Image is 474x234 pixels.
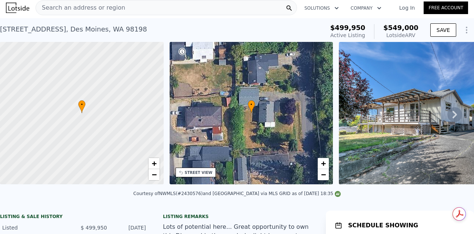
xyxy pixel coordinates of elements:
[248,101,255,108] span: •
[330,24,365,32] span: $499,950
[2,224,68,231] div: Listed
[298,1,345,15] button: Solutions
[78,101,86,108] span: •
[459,23,474,37] button: Show Options
[6,3,29,13] img: Lotside
[36,3,125,12] span: Search an address or region
[335,191,341,197] img: NWMLS Logo
[318,158,329,169] a: Zoom in
[148,158,160,169] a: Zoom in
[345,1,387,15] button: Company
[383,32,418,39] div: Lotside ARV
[113,224,146,231] div: [DATE]
[81,225,107,231] span: $ 499,950
[78,100,86,113] div: •
[321,159,326,168] span: +
[321,170,326,179] span: −
[318,169,329,180] a: Zoom out
[430,23,456,37] button: SAVE
[148,169,160,180] a: Zoom out
[330,32,365,38] span: Active Listing
[185,170,213,175] div: STREET VIEW
[348,221,418,230] h1: SCHEDULE SHOWING
[248,100,255,113] div: •
[424,1,468,14] a: Free Account
[383,24,418,32] span: $549,000
[151,159,156,168] span: +
[133,191,341,196] div: Courtesy of NWMLS (#2430576) and [GEOGRAPHIC_DATA] via MLS GRID as of [DATE] 18:35
[390,4,424,11] a: Log In
[163,214,311,220] div: Listing remarks
[151,170,156,179] span: −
